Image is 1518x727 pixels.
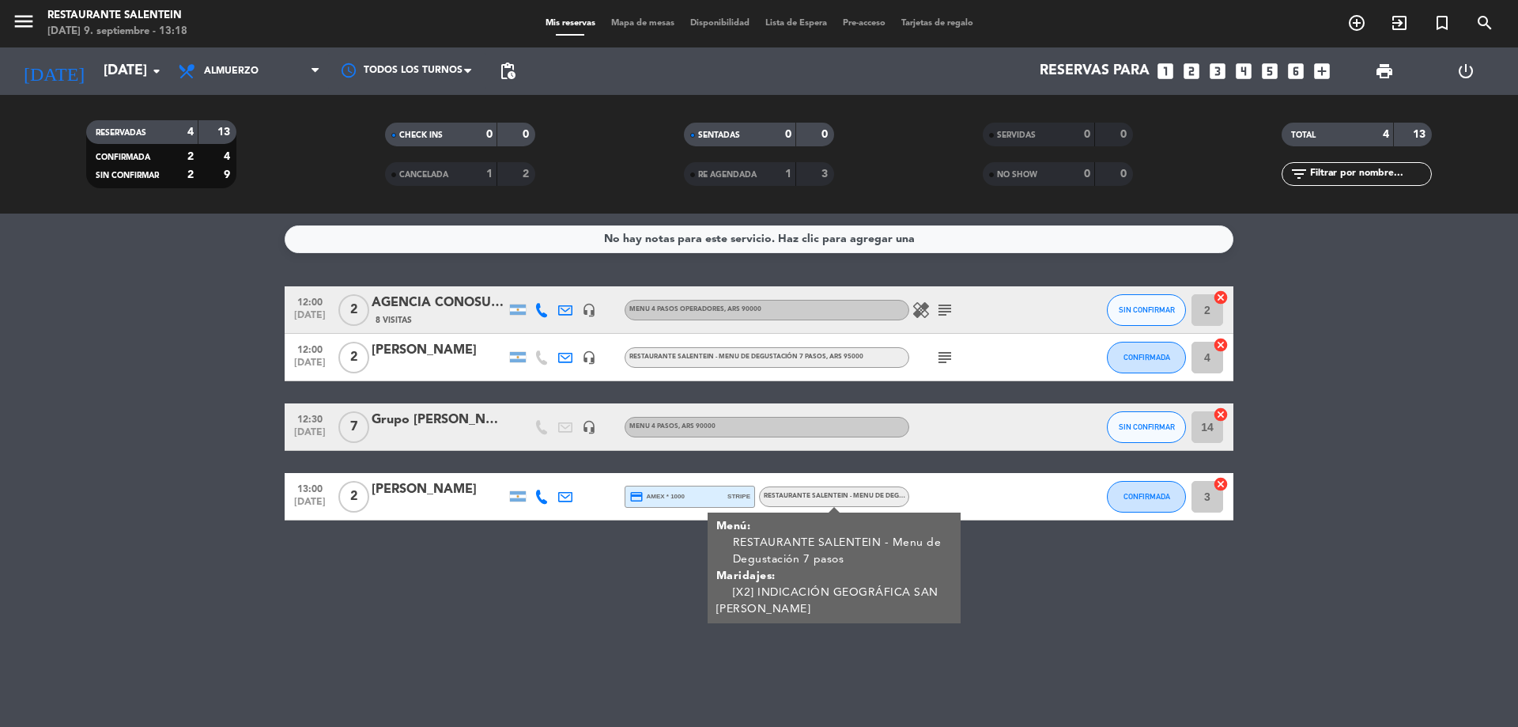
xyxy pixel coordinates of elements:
[757,19,835,28] span: Lista de Espera
[582,420,596,434] i: headset_mic
[912,301,931,320] i: healing
[582,303,596,317] i: headset_mic
[716,587,938,615] span: [X2] INDICACIÓN GEOGRÁFICA SAN [PERSON_NAME]
[698,131,740,139] span: SENTADAS
[338,481,369,513] span: 2
[187,169,194,180] strong: 2
[224,169,233,180] strong: 9
[764,493,961,499] span: RESTAURANTE SALENTEIN - Menu de Degustación 7 pasos
[96,153,150,161] span: CONFIRMADA
[338,411,369,443] span: 7
[399,171,448,179] span: CANCELADA
[1107,294,1186,326] button: SIN CONFIRMAR
[12,9,36,33] i: menu
[1312,61,1332,81] i: add_box
[217,127,233,138] strong: 13
[785,129,791,140] strong: 0
[1347,13,1366,32] i: add_circle_outline
[523,129,532,140] strong: 0
[1120,129,1130,140] strong: 0
[821,129,831,140] strong: 0
[498,62,517,81] span: pending_actions
[724,306,761,312] span: , ARS 90000
[629,354,863,360] span: RESTAURANTE SALENTEIN - Menu de Degustación 7 pasos
[338,342,369,373] span: 2
[629,490,644,504] i: credit_card
[1213,476,1229,492] i: cancel
[716,568,953,585] div: Maridajes:
[716,518,953,535] div: Menú:
[1119,305,1175,314] span: SIN CONFIRMAR
[835,19,893,28] span: Pre-acceso
[1233,61,1254,81] i: looks_4
[486,168,493,180] strong: 1
[785,168,791,180] strong: 1
[727,491,750,502] span: stripe
[224,151,233,162] strong: 4
[997,171,1037,179] span: NO SHOW
[1207,61,1228,81] i: looks_3
[733,535,953,568] div: RESTAURANTE SALENTEIN - Menu de Degustación 7 pasos
[290,497,330,515] span: [DATE]
[1308,165,1431,183] input: Filtrar por nombre...
[290,310,330,328] span: [DATE]
[399,131,443,139] span: CHECK INS
[629,490,685,504] span: amex * 1000
[290,479,330,497] span: 13:00
[893,19,981,28] span: Tarjetas de regalo
[523,168,532,180] strong: 2
[1456,62,1475,81] i: power_settings_new
[1383,129,1389,140] strong: 4
[12,9,36,39] button: menu
[1286,61,1306,81] i: looks_6
[1040,63,1150,79] span: Reservas para
[1375,62,1394,81] span: print
[678,423,716,430] span: , ARS 90000
[1390,13,1409,32] i: exit_to_app
[629,423,716,430] span: Menu 4 pasos
[1475,13,1494,32] i: search
[372,293,506,313] div: AGENCIA CONOSUR (SUSI)
[338,294,369,326] span: 2
[96,129,146,137] span: RESERVADAS
[682,19,757,28] span: Disponibilidad
[1084,168,1090,180] strong: 0
[1155,61,1176,81] i: looks_one
[1119,422,1175,431] span: SIN CONFIRMAR
[1120,168,1130,180] strong: 0
[538,19,603,28] span: Mis reservas
[1291,131,1316,139] span: TOTAL
[1259,61,1280,81] i: looks_5
[1107,481,1186,513] button: CONFIRMADA
[187,127,194,138] strong: 4
[290,339,330,358] span: 12:00
[698,171,757,179] span: RE AGENDADA
[582,350,596,365] i: headset_mic
[1425,47,1506,95] div: LOG OUT
[997,131,1036,139] span: SERVIDAS
[1213,337,1229,353] i: cancel
[486,129,493,140] strong: 0
[1123,492,1170,501] span: CONFIRMADA
[935,348,954,367] i: subject
[47,24,187,40] div: [DATE] 9. septiembre - 13:18
[1290,165,1308,184] i: filter_list
[1107,342,1186,373] button: CONFIRMADA
[372,479,506,500] div: [PERSON_NAME]
[1181,61,1202,81] i: looks_two
[1213,407,1229,422] i: cancel
[603,19,682,28] span: Mapa de mesas
[376,314,412,327] span: 8 Visitas
[372,340,506,361] div: [PERSON_NAME]
[935,301,954,320] i: subject
[290,409,330,427] span: 12:30
[1213,290,1229,305] i: cancel
[1123,353,1170,362] span: CONFIRMADA
[290,427,330,445] span: [DATE]
[147,62,166,81] i: arrow_drop_down
[372,410,506,430] div: Grupo [PERSON_NAME]
[604,230,915,248] div: No hay notas para este servicio. Haz clic para agregar una
[96,172,159,180] span: SIN CONFIRMAR
[290,358,330,376] span: [DATE]
[47,8,187,24] div: Restaurante Salentein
